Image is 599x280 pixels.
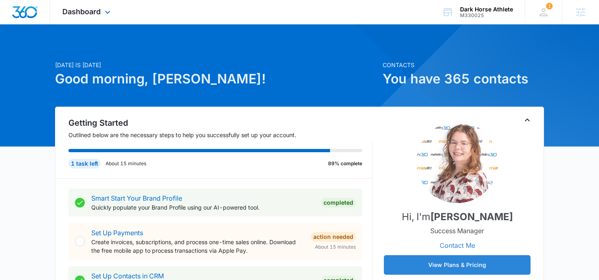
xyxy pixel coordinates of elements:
p: Success Manager [430,226,484,236]
p: Quickly populate your Brand Profile using our AI-powered tool. [91,203,315,212]
button: Contact Me [432,236,483,255]
div: Keywords by Traffic [90,48,137,53]
div: Domain: [DOMAIN_NAME] [21,21,90,28]
h1: You have 365 contacts [383,69,544,89]
button: Toggle Collapse [522,115,532,125]
p: [DATE] is [DATE] [55,61,378,69]
p: Hi, I'm [402,210,513,224]
h1: Good morning, [PERSON_NAME]! [55,69,378,89]
div: Action Needed [311,232,356,242]
p: Contacts [383,61,544,69]
div: v 4.0.24 [23,13,40,20]
span: Dashboard [62,7,101,16]
img: Cheyenne von Hoene [416,122,498,203]
img: tab_domain_overview_orange.svg [22,47,29,54]
div: Domain Overview [31,48,73,53]
strong: [PERSON_NAME] [430,211,513,223]
div: Completed [321,198,356,208]
a: Set Up Contacts in CRM [91,272,164,280]
h2: Getting Started [68,117,372,129]
div: account id [460,13,513,18]
a: Smart Start Your Brand Profile [91,194,182,202]
div: notifications count [546,3,553,9]
img: website_grey.svg [13,21,20,28]
p: 89% complete [328,160,362,167]
p: Create invoices, subscriptions, and process one-time sales online. Download the free mobile app t... [91,238,304,255]
span: 1 [546,3,553,9]
img: logo_orange.svg [13,13,20,20]
p: About 15 minutes [106,160,146,167]
div: account name [460,6,513,13]
div: 1 task left [68,159,101,168]
p: Outlined below are the necessary steps to help you successfully set up your account. [68,131,372,139]
img: tab_keywords_by_traffic_grey.svg [81,47,88,54]
button: View Plans & Pricing [384,255,531,275]
span: About 15 minutes [315,243,356,251]
a: Set Up Payments [91,229,143,237]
